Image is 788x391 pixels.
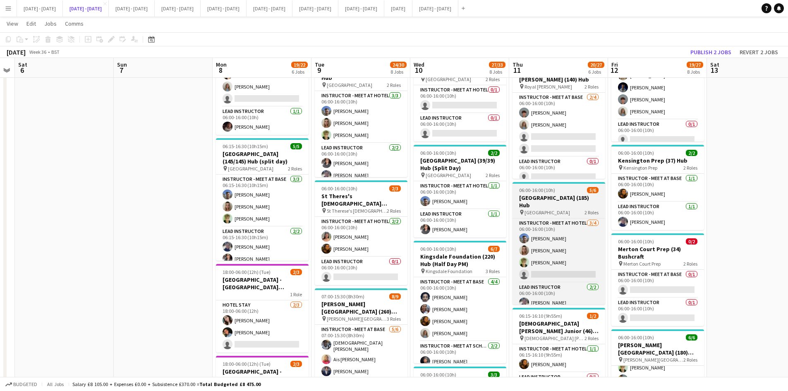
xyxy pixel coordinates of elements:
span: 5/6 [587,187,599,193]
a: Comms [62,18,87,29]
span: 8 [215,65,227,75]
span: 5/5 [290,143,302,149]
span: 06:00-16:00 (10h) [519,187,555,193]
app-card-role: Instructor - Meet at Hotel1/106:15-16:10 (9h55m)[PERSON_NAME] [513,344,605,372]
span: 2 Roles [486,172,500,178]
app-card-role: Lead Instructor0/106:00-16:00 (10h) [611,120,704,148]
app-job-card: 06:00-16:00 (10h)2/2[GEOGRAPHIC_DATA] (39/39) Hub (Split Day) [GEOGRAPHIC_DATA]2 RolesInstructor ... [414,145,506,237]
div: 8 Jobs [687,69,703,75]
app-job-card: 06:00-16:00 (10h)4/5Emanuel School (148) Hub (Half Day AM) [GEOGRAPHIC_DATA]2 RolesInstructor - M... [611,19,704,142]
app-card-role: Instructor - Meet at Hotel1/106:00-16:00 (10h)[PERSON_NAME] [414,181,506,209]
app-card-role: Lead Instructor2/206:15-16:30 (10h15m)[PERSON_NAME][PERSON_NAME] [216,227,309,267]
span: Sun [117,61,127,68]
div: [DATE] [7,48,26,56]
span: 10 [412,65,424,75]
app-card-role: Instructor - Meet at Hotel2/206:00-16:00 (10h)[PERSON_NAME][PERSON_NAME] [315,217,407,257]
span: 2 Roles [683,165,697,171]
span: Fri [611,61,618,68]
app-card-role: Lead Instructor2/206:00-16:00 (10h)[PERSON_NAME] [513,283,605,323]
app-card-role: Lead Instructor0/106:00-16:00 (10h) [414,113,506,142]
span: Week 36 [27,49,48,55]
span: 8/9 [389,293,401,300]
span: Budgeted [13,381,37,387]
div: Salary £8 105.00 + Expenses £0.00 + Subsistence £370.00 = [72,381,261,387]
button: Publish 2 jobs [687,47,735,58]
span: 3 Roles [387,316,401,322]
div: 06:00-16:00 (10h)2/3St Theres's [DEMOGRAPHIC_DATA] School (90/90) Mission Possible (Split Day) St... [315,180,407,285]
a: Edit [23,18,39,29]
span: 20/27 [588,62,604,68]
span: View [7,20,18,27]
button: [DATE] [384,0,412,17]
span: Jobs [44,20,57,27]
span: 6/7 [488,246,500,252]
span: Thu [513,61,523,68]
span: 06:00-16:00 (10h) [618,150,654,156]
app-card-role: Instructor - Meet at Base4/406:00-16:00 (10h)[PERSON_NAME][PERSON_NAME][PERSON_NAME][PERSON_NAME] [414,277,506,341]
app-card-role: Instructor - Meet at Base4/406:00-16:00 (10h)[PERSON_NAME][PERSON_NAME][PERSON_NAME][PERSON_NAME] [611,55,704,120]
h3: [PERSON_NAME][GEOGRAPHIC_DATA] (180) Hub (Half Day AM) [611,341,704,356]
span: Kingsdale Foundation [426,268,472,274]
span: [PERSON_NAME][GEOGRAPHIC_DATA] [623,357,683,363]
span: 27/33 [489,62,505,68]
span: 2/3 [389,185,401,192]
button: Budgeted [4,380,38,389]
h3: Kingsdale Foundation (220) Hub (Half Day PM) [414,253,506,268]
span: 06:00-16:00 (10h) [420,372,456,378]
app-card-role: Instructor - Meet at Hotel3/406:00-16:00 (10h)[PERSON_NAME][PERSON_NAME][PERSON_NAME] [513,218,605,283]
app-card-role: Instructor - Meet at Base2/306:00-16:00 (10h)[PERSON_NAME][PERSON_NAME] [216,55,309,107]
span: 2 Roles [683,261,697,267]
span: Mon [216,61,227,68]
span: 06:00-16:00 (10h) [420,246,456,252]
app-card-role: Lead Instructor0/106:00-16:00 (10h) [513,157,605,185]
button: [DATE] - [DATE] [155,0,201,17]
h3: [PERSON_NAME][GEOGRAPHIC_DATA] (260) Hub [315,300,407,315]
button: [DATE] - [DATE] [17,0,63,17]
span: 0/2 [686,238,697,245]
button: [DATE] - [DATE] [109,0,155,17]
span: 2 Roles [683,357,697,363]
span: 06:00-16:00 (10h) [420,150,456,156]
span: 2/3 [290,269,302,275]
span: 11 [511,65,523,75]
app-card-role: Instructor - Meet at Base2/406:00-16:00 (10h)[PERSON_NAME][PERSON_NAME] [513,93,605,157]
span: 2 Roles [288,166,302,172]
app-card-role: Hotel Stay2/318:00-06:00 (12h)[PERSON_NAME][PERSON_NAME] [216,300,309,353]
span: 9 [314,65,324,75]
button: [DATE] - [DATE] [292,0,338,17]
div: BST [51,49,60,55]
h3: [GEOGRAPHIC_DATA] (39/39) Hub (Split Day) [414,157,506,172]
span: 2 Roles [584,335,599,341]
div: 18:00-06:00 (12h) (Tue)2/3[GEOGRAPHIC_DATA] - [GEOGRAPHIC_DATA] [GEOGRAPHIC_DATA]1 RoleHotel Stay... [216,264,309,353]
app-card-role: Instructor - Meet at Base0/106:00-16:00 (10h) [611,270,704,298]
span: 19/27 [687,62,703,68]
h3: [GEOGRAPHIC_DATA] - [GEOGRAPHIC_DATA][DEMOGRAPHIC_DATA] [216,368,309,383]
span: 2/3 [290,361,302,367]
div: 06:00-16:00 (10h)3/4Havant Academy (110) Hub [GEOGRAPHIC_DATA]2 RolesInstructor - Meet at Base2/3... [216,26,309,135]
div: 6 Jobs [588,69,604,75]
app-job-card: 06:00-16:00 (10h)2/5[GEOGRAPHIC_DATA][PERSON_NAME] (140) Hub Royal [PERSON_NAME]2 RolesInstructor... [513,56,605,179]
span: 6/6 [686,334,697,341]
span: Total Budgeted £8 475.00 [199,381,261,387]
span: [GEOGRAPHIC_DATA] [228,166,273,172]
app-job-card: 06:00-16:00 (10h)5/6[GEOGRAPHIC_DATA] (185) Hub [GEOGRAPHIC_DATA]2 RolesInstructor - Meet at Hote... [513,182,605,305]
app-card-role: Instructor - Meet at School2/206:00-16:00 (10h)[PERSON_NAME] [414,341,506,381]
a: View [3,18,22,29]
span: All jobs [46,381,65,387]
span: 2/2 [686,150,697,156]
span: Sat [18,61,27,68]
span: 3 Roles [486,268,500,274]
span: 2 Roles [584,84,599,90]
span: Kensington Prep [623,165,657,171]
span: 18:00-06:00 (12h) (Tue) [223,269,271,275]
div: 06:00-16:00 (10h)0/2[GEOGRAPHIC_DATA] (50) Hub [GEOGRAPHIC_DATA]2 RolesInstructor - Meet at Hotel... [414,56,506,142]
span: 06:15-16:10 (9h55m) [519,313,562,319]
app-card-role: Instructor - Meet at Base3/306:15-16:30 (10h15m)[PERSON_NAME][PERSON_NAME][PERSON_NAME] [216,175,309,227]
button: [DATE] - [DATE] [247,0,292,17]
h3: Merton Court Prep (34) Bushcraft [611,245,704,260]
span: 2 Roles [486,76,500,82]
h3: [GEOGRAPHIC_DATA] (145/145) Hub (split day) [216,150,309,165]
h3: [GEOGRAPHIC_DATA] (185) Hub [513,194,605,209]
span: [GEOGRAPHIC_DATA] [426,172,471,178]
